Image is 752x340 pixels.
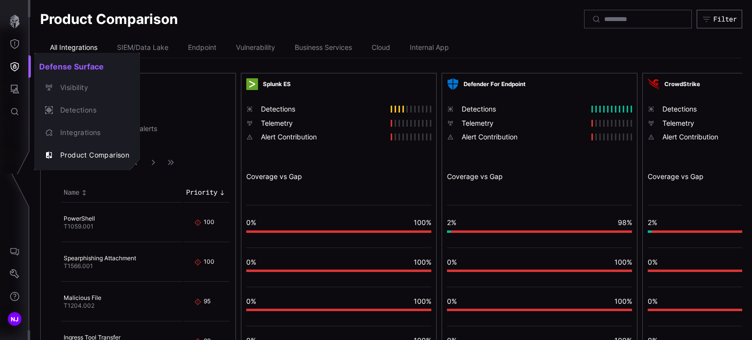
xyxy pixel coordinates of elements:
button: Detections [34,99,140,121]
button: Visibility [34,76,140,99]
div: Detections [55,104,129,116]
button: Integrations [34,121,140,144]
div: Visibility [55,82,129,94]
button: Product Comparison [34,144,140,166]
div: Integrations [55,127,129,139]
h2: Defense Surface [34,57,140,76]
div: Product Comparison [55,149,129,161]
